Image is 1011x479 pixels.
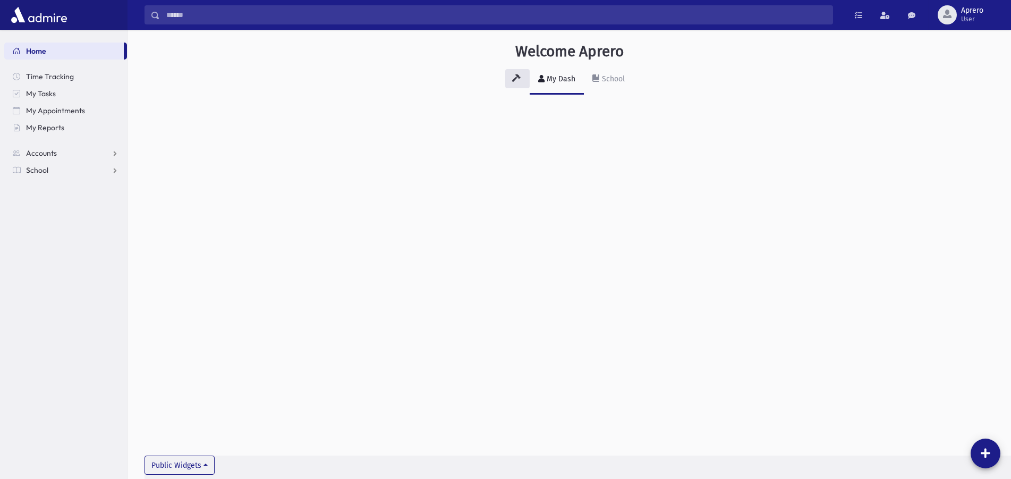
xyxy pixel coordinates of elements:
a: Time Tracking [4,68,127,85]
h3: Welcome Aprero [515,43,624,61]
img: AdmirePro [9,4,70,26]
a: Accounts [4,145,127,162]
input: Search [160,5,832,24]
span: My Tasks [26,89,56,98]
span: Home [26,46,46,56]
a: Home [4,43,124,60]
span: Accounts [26,148,57,158]
span: School [26,165,48,175]
span: User [961,15,983,23]
a: My Appointments [4,102,127,119]
span: Aprero [961,6,983,15]
a: My Dash [530,65,584,95]
div: My Dash [545,74,575,83]
a: My Reports [4,119,127,136]
a: School [584,65,633,95]
div: School [600,74,625,83]
button: Public Widgets [145,456,215,475]
span: My Appointments [26,106,85,115]
span: Time Tracking [26,72,74,81]
span: My Reports [26,123,64,132]
a: My Tasks [4,85,127,102]
a: School [4,162,127,179]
